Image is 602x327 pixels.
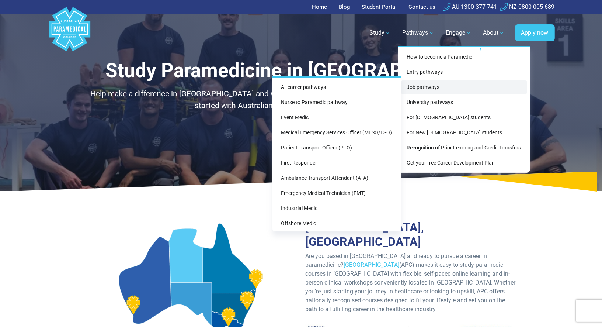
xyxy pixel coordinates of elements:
a: Get your free Career Development Plan [401,156,527,170]
a: Entry pathways [401,65,527,79]
a: Engage [442,23,476,43]
a: Job pathways [401,80,527,94]
a: Event Medic [275,111,398,124]
a: Emergency Medical Technician (EMT) [275,186,398,200]
a: NZ 0800 005 689 [500,3,555,10]
a: Offshore Medic [275,217,398,230]
span: Help make a difference in [GEOGRAPHIC_DATA] and wider communities by choosing a career in prehosp... [90,89,512,110]
a: For New [DEMOGRAPHIC_DATA] students [401,126,527,140]
a: All career pathways [275,80,398,94]
a: About [479,23,509,43]
a: Recognition of Prior Learning and Credit Transfers [401,141,527,155]
a: University pathways [401,96,527,109]
a: [GEOGRAPHIC_DATA] [344,261,400,268]
a: Ambulance Transport Attendant (ATA) [275,171,398,185]
div: Entry pathways [272,76,401,231]
a: Australian Paramedical College [48,14,92,52]
a: AU 1300 377 741 [443,3,497,10]
a: Industrial Medic [275,202,398,215]
a: How to become a Paramedic [401,50,527,64]
a: For [DEMOGRAPHIC_DATA] students [401,111,527,124]
a: Apply now [515,24,555,41]
a: Nurse to Paramedic pathway [275,96,398,109]
a: Study [365,23,395,43]
div: Pathways [398,46,530,173]
a: Patient Transport Officer (PTO) [275,141,398,155]
h1: Study Paramedicine in [GEOGRAPHIC_DATA] [86,59,517,82]
h2: [GEOGRAPHIC_DATA], [GEOGRAPHIC_DATA] [306,220,517,249]
a: Medical Emergency Services Officer (MESO/ESO) [275,126,398,140]
a: First Responder [275,156,398,170]
a: Pathways [398,23,439,43]
p: Are you based in [GEOGRAPHIC_DATA] and ready to pursue a career in paramedicine? (APC) makes it e... [306,252,517,314]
